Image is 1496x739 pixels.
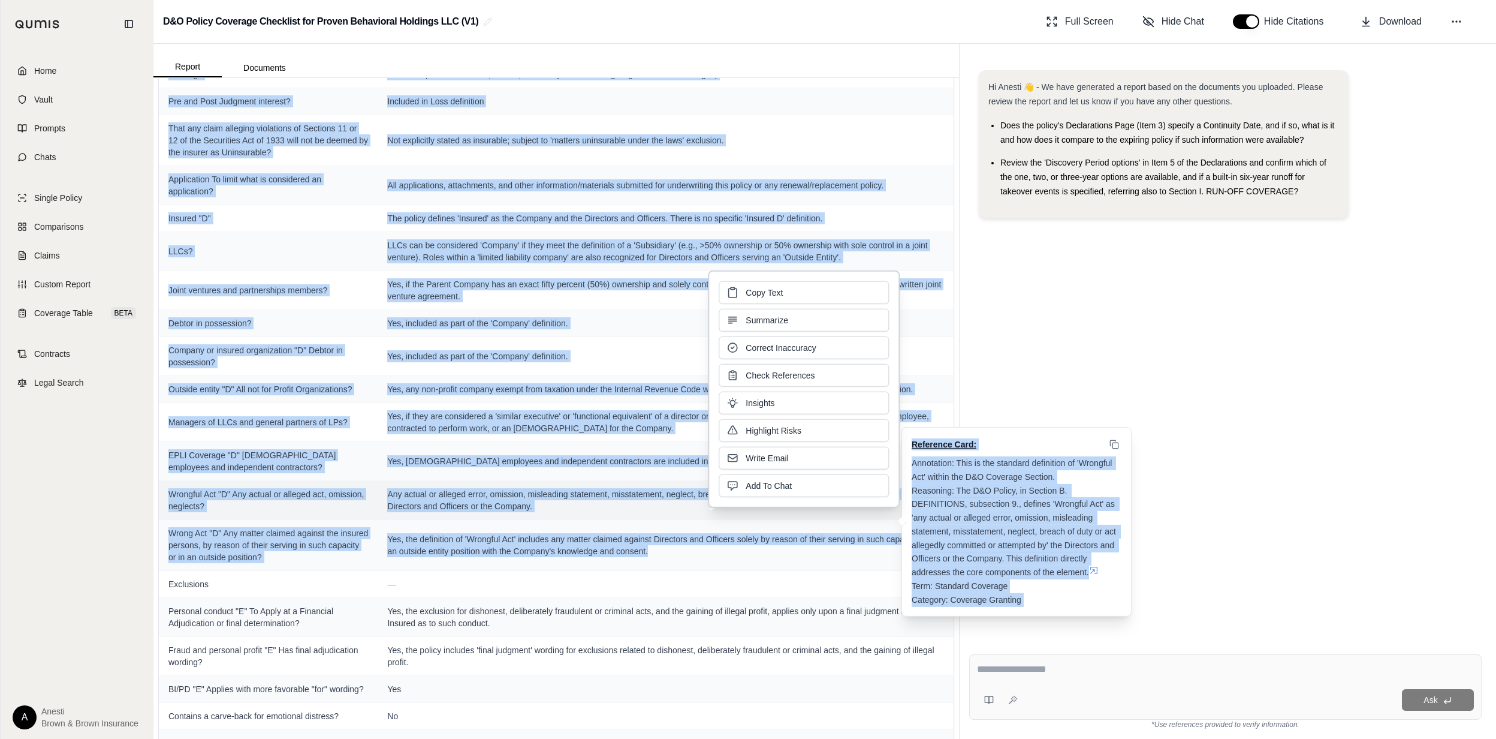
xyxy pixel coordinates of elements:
[168,122,368,158] span: That any claim alleging violations of Sections 11 or 12 of the Securities Act of 1933 will not be...
[912,458,1118,577] span: Annotation: This is the standard definition of 'Wrongful Act' within the D&O Coverage Section. Re...
[387,533,944,557] span: Yes, the definition of 'Wrongful Act' includes any matter claimed against Directors and Officers ...
[387,710,944,722] span: No
[746,397,774,409] span: Insights
[719,281,889,304] button: Copy Text
[719,392,889,414] button: Insights
[746,287,783,299] span: Copy Text
[387,488,944,512] span: Any actual or alleged error, omission, misleading statement, misstatement, neglect, breach of dut...
[34,348,70,360] span: Contracts
[746,452,788,464] span: Write Email
[8,115,146,142] a: Prompts
[168,344,368,368] span: Company or insured organization "D" Debtor in possession?
[387,179,944,191] span: All applications, attachments, and other information/materials submitted for underwriting this po...
[387,383,944,395] span: Yes, any non-profit company exempt from taxation under the Internal Revenue Code where a Director...
[8,214,146,240] a: Comparisons
[8,58,146,84] a: Home
[1065,14,1114,29] span: Full Screen
[34,307,93,319] span: Coverage Table
[387,579,396,589] span: —
[168,710,368,722] span: Contains a carve-back for emotional distress?
[168,284,368,296] span: Joint ventures and partnerships members?
[746,425,801,437] span: Highlight Risks
[1264,14,1331,29] span: Hide Citations
[719,474,889,497] button: Add To Chat
[719,309,889,332] button: Summarize
[168,644,368,668] span: Fraud and personal profit "E" Has final adjudication wording?
[387,95,944,107] span: Included in Loss definition
[912,581,1021,605] span: Term: Standard Coverage Category: Coverage Granting
[1000,158,1326,196] span: Review the 'Discovery Period options' in Item 5 of the Declarations and confirm which of the one,...
[168,488,368,512] span: Wrongful Act "D" Any actual or alleged act, omission, neglects?
[34,94,53,106] span: Vault
[13,705,37,729] div: A
[988,82,1323,106] span: Hi Anesti 👋 - We have generated a report based on the documents you uploaded. Please review the r...
[387,605,944,629] span: Yes, the exclusion for dishonest, deliberately fraudulent or criminal acts, and the gaining of il...
[8,341,146,367] a: Contracts
[1138,10,1209,34] button: Hide Chat
[34,250,60,262] span: Claims
[41,705,138,717] span: Anesti
[153,57,222,77] button: Report
[746,369,815,381] span: Check References
[34,65,56,77] span: Home
[222,58,307,77] button: Documents
[8,144,146,170] a: Chats
[387,239,944,263] span: LLCs can be considered 'Company' if they meet the definition of a 'Subsidiary' (e.g., >50% owners...
[912,438,976,450] span: Reference Card:
[746,314,788,326] span: Summarize
[719,419,889,442] button: Highlight Risks
[387,455,944,467] span: Yes, [DEMOGRAPHIC_DATA] employees and independent contractors are included in the definition of D...
[387,410,944,434] span: Yes, if they are considered a 'similar executive' or 'functional equivalent' of a director or off...
[1355,10,1426,34] button: Download
[1041,10,1118,34] button: Full Screen
[168,683,368,695] span: BI/PD "E" Applies with more favorable "for" wording?
[387,317,944,329] span: Yes, included as part of the 'Company' definition.
[34,151,56,163] span: Chats
[168,317,368,329] span: Debtor in possession?
[168,245,368,257] span: LLCs?
[34,278,91,290] span: Custom Report
[34,221,83,233] span: Comparisons
[111,307,136,319] span: BETA
[1162,14,1204,29] span: Hide Chat
[1379,14,1422,29] span: Download
[119,14,138,34] button: Collapse sidebar
[168,605,368,629] span: Personal conduct "E" To Apply at a Financial Adjudication or final determination?
[387,683,944,695] span: Yes
[719,337,889,359] button: Correct Inaccuracy
[746,480,792,492] span: Add To Chat
[34,122,65,134] span: Prompts
[387,644,944,668] span: Yes, the policy includes 'final judgment' wording for exclusions related to dishonest, deliberate...
[168,173,368,197] span: Application To limit what is considered an application?
[387,350,944,362] span: Yes, included as part of the 'Company' definition.
[168,578,368,590] span: Exclusions
[1423,695,1437,705] span: Ask
[719,364,889,387] button: Check References
[41,717,138,729] span: Brown & Brown Insurance
[1107,437,1121,452] button: Copy to clipboard
[168,383,368,395] span: Outside entity "D" All not for Profit Organizations?
[163,11,478,32] h2: D&O Policy Coverage Checklist for Proven Behavioral Holdings LLC (V1)
[168,212,368,224] span: Insured "D"
[8,242,146,269] a: Claims
[719,447,889,470] button: Write Email
[8,369,146,396] a: Legal Search
[8,271,146,298] a: Custom Report
[387,134,944,146] span: Not explicitly stated as insurable; subject to 'matters uninsurable under the laws' exclusion.
[1000,121,1334,145] span: Does the policy's Declarations Page (Item 3) specify a Continuity Date, and if so, what is it and...
[387,212,944,224] span: The policy defines 'Insured' as the Company and the Directors and Officers. There is no specific ...
[387,278,944,302] span: Yes, if the Parent Company has an exact fifty percent (50%) ownership and solely controls the man...
[15,20,60,29] img: Qumis Logo
[168,416,368,428] span: Managers of LLCs and general partners of LPs?
[34,377,84,389] span: Legal Search
[168,95,368,107] span: Pre and Post Judgment interest?
[1402,689,1474,711] button: Ask
[8,86,146,113] a: Vault
[168,527,368,563] span: Wrong Act "D" Any matter claimed against the insured persons, by reason of their serving in such ...
[969,720,1482,729] div: *Use references provided to verify information.
[34,192,82,204] span: Single Policy
[8,185,146,211] a: Single Policy
[8,300,146,326] a: Coverage TableBETA
[168,449,368,473] span: EPLI Coverage "D" [DEMOGRAPHIC_DATA] employees and independent contractors?
[746,342,816,354] span: Correct Inaccuracy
